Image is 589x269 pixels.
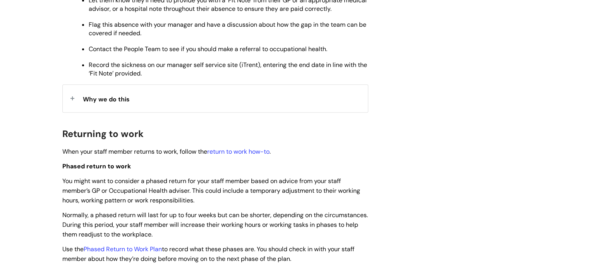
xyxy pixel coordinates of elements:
[62,211,368,238] span: Normally, a phased return will last for up to four weeks but can be shorter, depending on the cir...
[62,245,354,263] span: Use the to record what these phases are. You should check in with your staff member about how the...
[84,245,162,253] a: Phased Return to Work Plan
[207,147,270,156] a: return to work how-to
[62,162,131,170] span: Phased return to work
[89,45,327,53] span: Contact the People Team to see if you should make a referral to occupational health.
[62,177,360,204] span: You might want to consider a phased return for your staff member based on advice from your staff ...
[89,61,367,77] span: Record the sickness on our manager self service site (iTrent), entering the end date in line with...
[62,128,144,140] span: Returning to work
[62,147,271,156] span: When your staff member returns to work, follow the .
[89,21,366,37] span: Flag this absence with your manager and have a discussion about how the gap in the team can be co...
[83,95,130,103] span: Why we do this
